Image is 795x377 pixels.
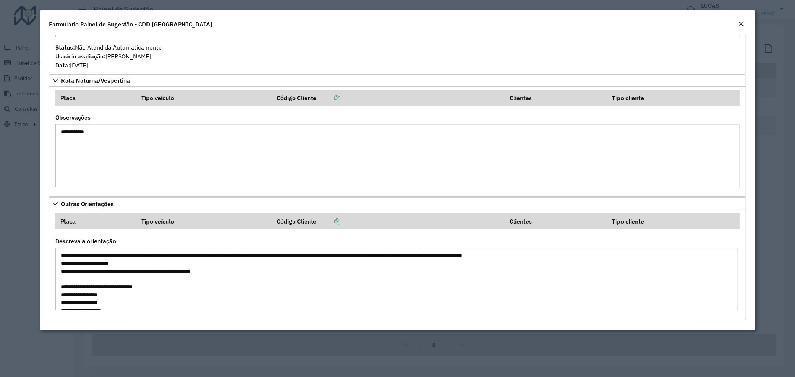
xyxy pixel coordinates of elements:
strong: Data: [55,61,70,69]
th: Clientes [504,213,607,229]
th: Tipo veículo [136,213,271,229]
label: Descreva a orientação [55,237,116,245]
a: Copiar [316,218,340,225]
strong: Usuário avaliação: [55,53,105,60]
th: Código Cliente [271,90,504,106]
span: Rota Noturna/Vespertina [61,77,130,83]
em: Fechar [738,21,744,27]
div: Rota Noturna/Vespertina [49,87,747,197]
span: Outras Orientações [61,201,114,207]
th: Tipo veículo [136,90,271,106]
th: Placa [55,90,136,106]
a: Rota Noturna/Vespertina [49,74,747,87]
a: Outras Orientações [49,197,747,210]
th: Clientes [504,90,607,106]
th: Placa [55,213,136,229]
label: Observações [55,113,91,122]
th: Tipo cliente [607,213,740,229]
span: Não Atendida Automaticamente [PERSON_NAME] [DATE] [55,44,162,69]
a: Copiar [316,94,340,102]
strong: Status: [55,44,75,51]
div: Outras Orientações [49,210,747,320]
button: Close [736,19,746,29]
th: Tipo cliente [607,90,740,106]
th: Código Cliente [271,213,504,229]
h4: Formulário Painel de Sugestão - CDD [GEOGRAPHIC_DATA] [49,20,212,29]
